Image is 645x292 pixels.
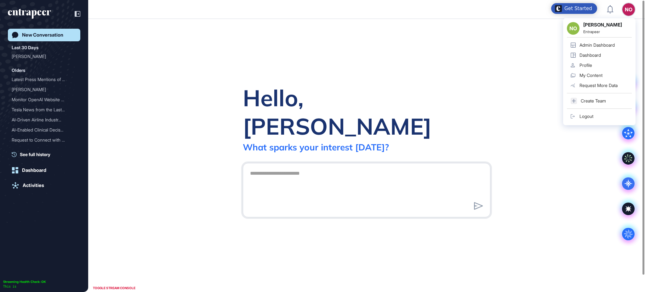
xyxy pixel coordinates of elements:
div: AI-Driven Airline Industr... [12,115,71,125]
a: New Conversation [8,29,80,41]
div: Monitor OpenAI Website Ac... [12,95,71,105]
div: Request to Connect with C... [12,135,71,145]
div: Get Started [564,5,592,12]
div: AI-Enabled Clinical Decision Support Software for Infectious Disease Screening and AMR Program [12,125,77,135]
div: Tesla News from the Last Two Weeks [12,105,77,115]
img: launcher-image-alternative-text [555,5,562,12]
div: What sparks your interest [DATE]? [243,142,389,153]
div: entrapeer-logo [8,9,51,19]
button: NO [622,3,635,16]
div: Open Get Started checklist [551,3,597,14]
a: Activities [8,179,80,192]
div: Monitor OpenAI Website Activity [12,95,77,105]
div: [PERSON_NAME] [12,85,71,95]
div: Request to Connect with Curie [12,135,77,145]
div: AI-Enabled Clinical Decis... [12,125,71,135]
div: Reese [12,145,77,155]
div: [PERSON_NAME] [12,145,71,155]
div: AI-Driven Airline Industry Updates [12,115,77,125]
span: See full history [20,151,50,158]
div: Activities [23,183,44,188]
div: New Conversation [22,32,63,38]
div: Tesla News from the Last ... [12,105,71,115]
div: Latest Press Mentions of ... [12,74,71,85]
div: Hello, [PERSON_NAME] [243,84,490,140]
div: Curie [12,51,77,61]
div: Dashboard [22,167,46,173]
a: See full history [12,151,80,158]
a: Dashboard [8,164,80,177]
div: Latest Press Mentions of OpenAI [12,74,77,85]
div: TOGGLE STREAM CONSOLE [91,284,137,292]
div: Olders [12,67,25,74]
div: [PERSON_NAME] [12,51,71,61]
div: Reese [12,85,77,95]
div: Last 30 Days [12,44,38,51]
